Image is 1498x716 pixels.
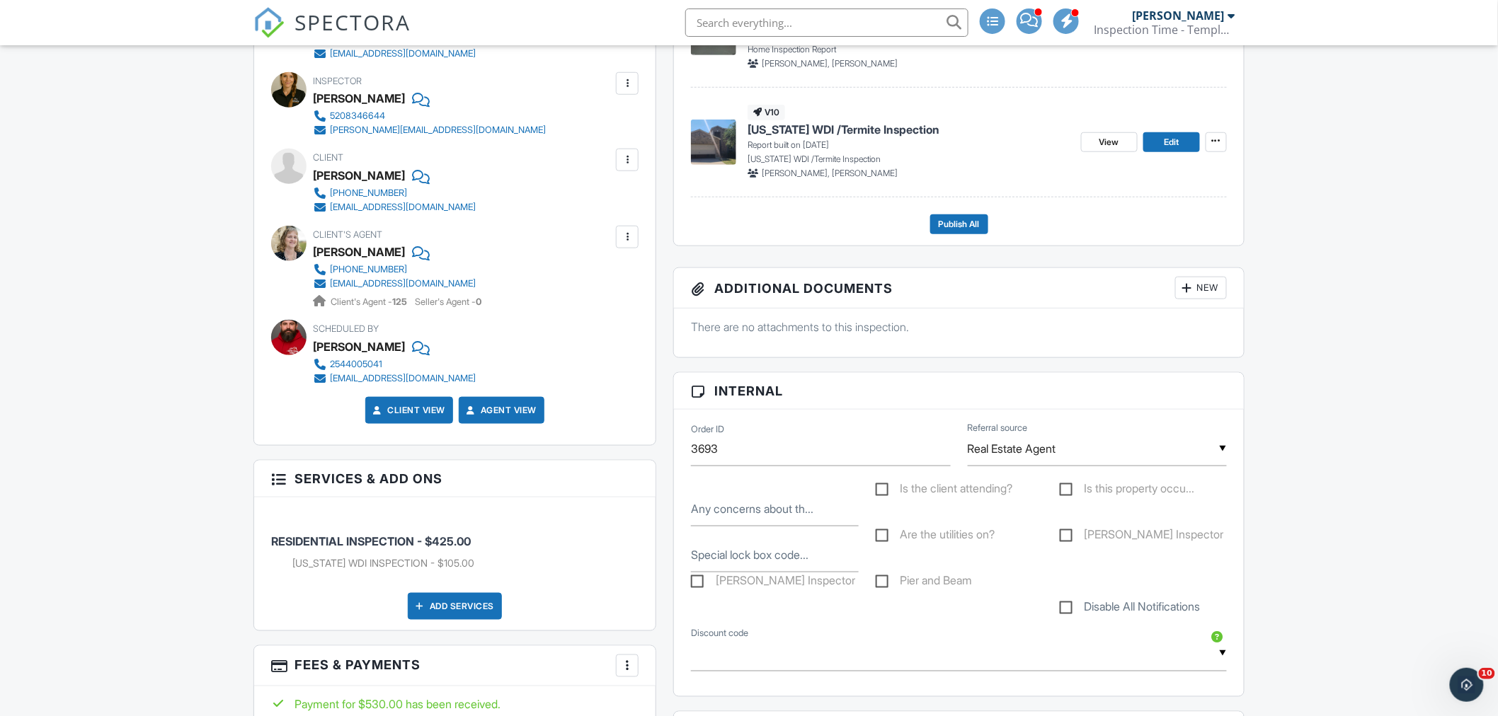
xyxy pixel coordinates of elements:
strong: 0 [476,296,481,307]
div: [PERSON_NAME][EMAIL_ADDRESS][DOMAIN_NAME] [330,125,546,136]
div: [EMAIL_ADDRESS][DOMAIN_NAME] [330,202,476,213]
img: The Best Home Inspection Software - Spectora [253,7,285,38]
div: Payment for $530.00 has been received. [271,697,639,712]
a: 2544005041 [313,357,476,371]
label: Special lock box code needed to access the property? [691,547,808,562]
label: Is this property occupied? [1060,482,1195,500]
input: Search everything... [685,8,968,37]
a: [PHONE_NUMBER] [313,262,476,277]
div: 5208346644 [330,110,385,122]
div: New [1175,277,1227,299]
span: Inspector [313,76,362,86]
h3: Additional Documents [674,268,1244,308]
div: [PHONE_NUMBER] [330,187,407,199]
a: [EMAIL_ADDRESS][DOMAIN_NAME] [313,371,476,386]
div: [EMAIL_ADDRESS][DOMAIN_NAME] [330,48,476,59]
a: [EMAIL_ADDRESS][DOMAIN_NAME] [313,47,476,61]
span: Client's Agent [313,229,382,240]
h3: Fees & Payments [254,646,656,686]
a: Agent View [464,403,537,417]
span: Client's Agent - [331,296,409,307]
a: [EMAIL_ADDRESS][DOMAIN_NAME] [313,200,476,214]
label: Any concerns about the property? [691,501,813,516]
a: [PERSON_NAME][EMAIL_ADDRESS][DOMAIN_NAME] [313,123,546,137]
div: 2544005041 [330,359,382,370]
div: [PERSON_NAME] [1133,8,1225,23]
iframe: Intercom live chat [1450,668,1484,702]
label: Aaron Inspector [691,574,855,591]
label: Is the client attending? [876,482,1013,500]
a: 5208346644 [313,109,546,123]
div: Inspection Time - Temple/Waco [1094,23,1235,37]
span: Seller's Agent - [415,296,481,307]
div: [EMAIL_ADDRESS][DOMAIN_NAME] [330,278,476,289]
div: [PERSON_NAME] [313,336,405,357]
div: Add Services [408,593,502,620]
label: Referral source [968,422,1028,434]
label: Kris Inspector [1060,528,1224,545]
div: [PERSON_NAME] [313,165,405,186]
h3: Internal [674,373,1244,410]
a: [EMAIL_ADDRESS][DOMAIN_NAME] [313,277,476,291]
div: [PHONE_NUMBER] [330,264,407,275]
strong: 125 [392,296,407,307]
li: Add on: TEXAS WDI INSPECTION [292,556,639,570]
a: [PERSON_NAME] [313,241,405,262]
label: Order ID [691,422,724,435]
p: There are no attachments to this inspection. [691,319,1227,335]
label: Pier and Beam [876,574,973,591]
span: Client [313,152,343,163]
label: Are the utilities on? [876,528,995,545]
div: [PERSON_NAME] [313,88,405,109]
div: [EMAIL_ADDRESS][DOMAIN_NAME] [330,373,476,384]
label: Disable All Notifications [1060,600,1201,618]
h3: Services & Add ons [254,461,656,497]
span: RESIDENTIAL INSPECTION - $425.00 [271,534,471,548]
li: Service: RESIDENTIAL INSPECTION [271,508,639,582]
span: SPECTORA [295,7,411,37]
a: Client View [370,403,445,417]
a: [PHONE_NUMBER] [313,186,476,200]
span: 10 [1479,668,1495,679]
input: Any concerns about the property? [691,492,858,526]
span: Scheduled By [313,323,379,334]
label: Discount code [691,627,748,640]
input: Special lock box code needed to access the property? [691,538,858,572]
a: SPECTORA [253,19,411,49]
